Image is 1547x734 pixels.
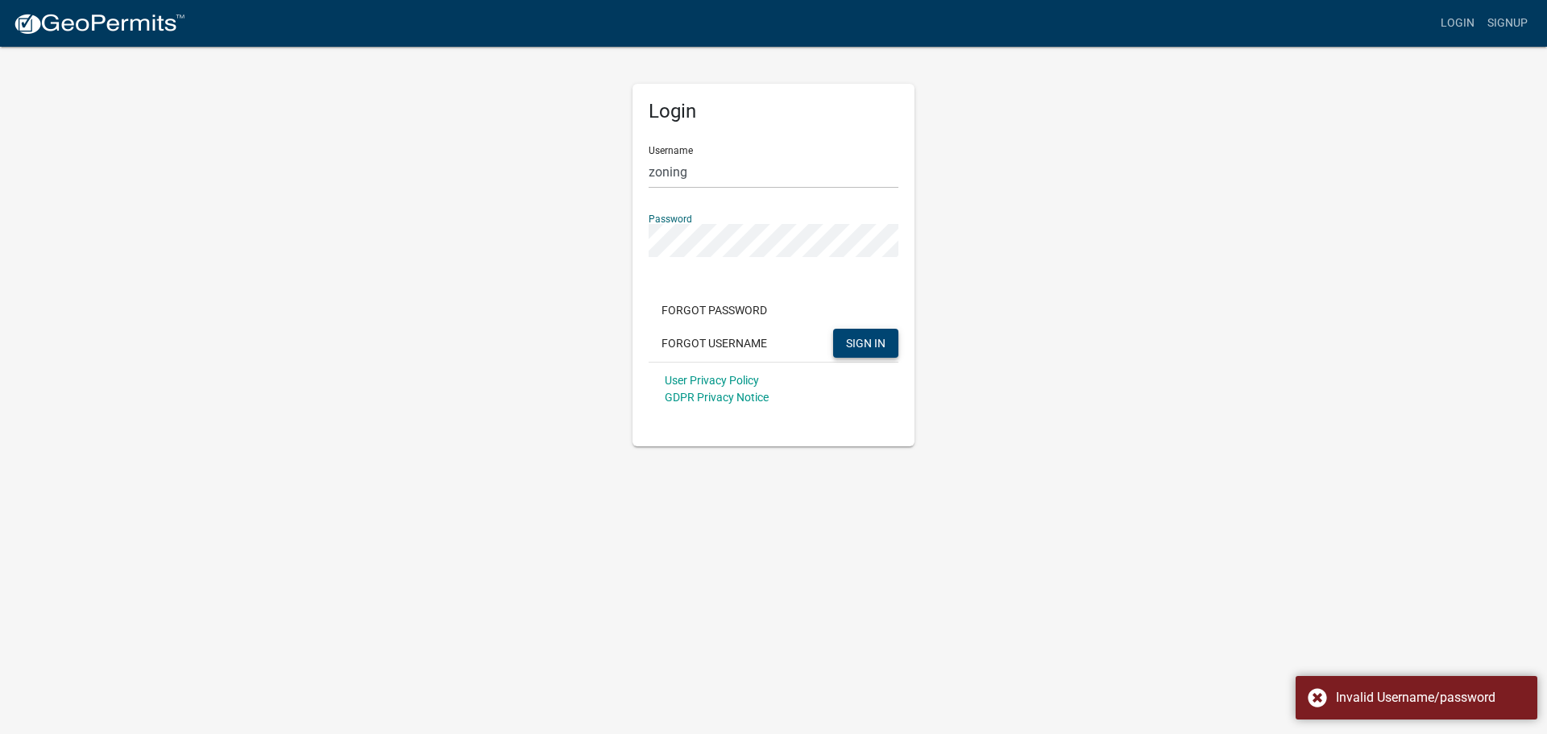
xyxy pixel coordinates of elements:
h5: Login [649,100,898,123]
button: Forgot Username [649,329,780,358]
a: GDPR Privacy Notice [665,391,769,404]
a: User Privacy Policy [665,374,759,387]
a: Signup [1481,8,1534,39]
a: Login [1434,8,1481,39]
span: SIGN IN [846,336,885,349]
button: SIGN IN [833,329,898,358]
button: Forgot Password [649,296,780,325]
div: Invalid Username/password [1336,688,1525,707]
